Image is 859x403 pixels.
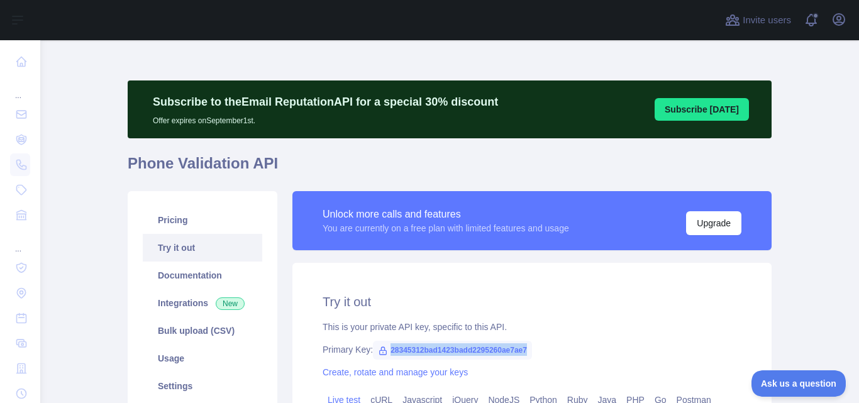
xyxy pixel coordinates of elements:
[153,93,498,111] p: Subscribe to the Email Reputation API for a special 30 % discount
[723,10,794,30] button: Invite users
[655,98,749,121] button: Subscribe [DATE]
[143,234,262,262] a: Try it out
[323,207,569,222] div: Unlock more calls and features
[143,289,262,317] a: Integrations New
[743,13,791,28] span: Invite users
[128,153,772,184] h1: Phone Validation API
[143,262,262,289] a: Documentation
[323,367,468,377] a: Create, rotate and manage your keys
[143,317,262,345] a: Bulk upload (CSV)
[143,206,262,234] a: Pricing
[143,372,262,400] a: Settings
[323,321,741,333] div: This is your private API key, specific to this API.
[10,75,30,101] div: ...
[10,229,30,254] div: ...
[323,293,741,311] h2: Try it out
[323,222,569,235] div: You are currently on a free plan with limited features and usage
[751,370,846,397] iframe: Toggle Customer Support
[143,345,262,372] a: Usage
[216,297,245,310] span: New
[686,211,741,235] button: Upgrade
[373,341,532,360] span: 28345312bad1423badd2295260ae7ae7
[153,111,498,126] p: Offer expires on September 1st.
[323,343,741,356] div: Primary Key:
